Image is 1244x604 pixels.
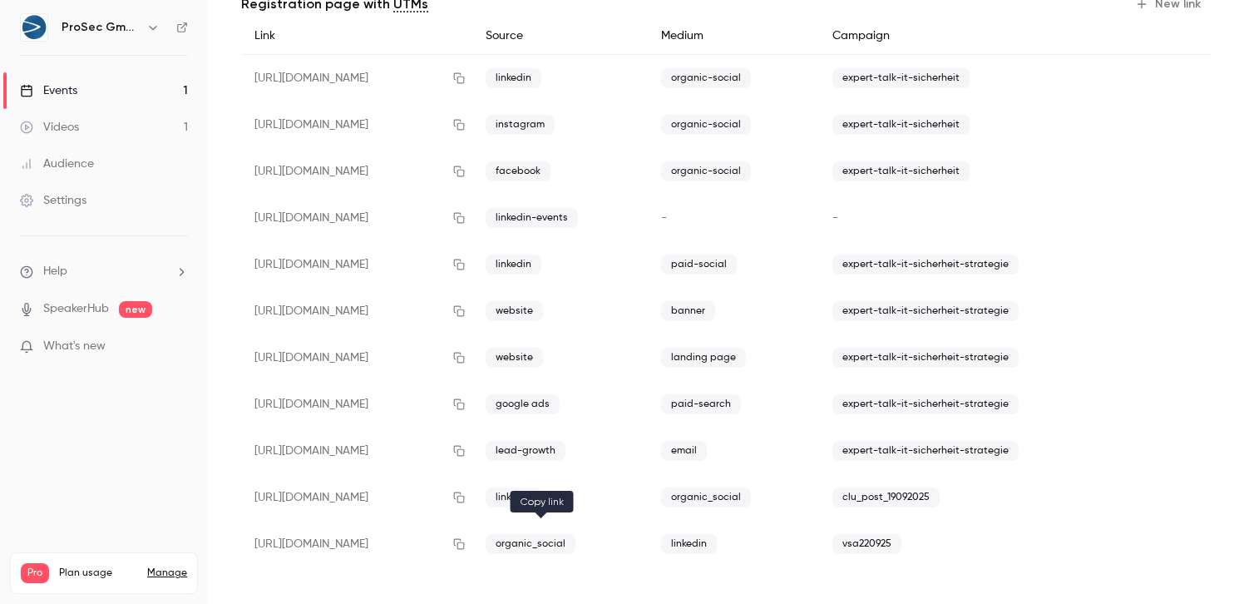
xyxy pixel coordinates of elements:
span: linkedin [486,255,541,275]
div: [URL][DOMAIN_NAME] [241,101,472,148]
div: Videos [20,119,79,136]
div: [URL][DOMAIN_NAME] [241,521,472,567]
span: website [486,301,543,321]
span: facebook [486,161,550,181]
img: ProSec GmbH [21,14,47,41]
span: instagram [486,115,555,135]
a: SpeakerHub [43,300,109,318]
span: paid-search [661,394,741,414]
span: What's new [43,338,106,355]
span: landing page [661,348,746,368]
div: Audience [20,156,94,172]
div: Source [472,17,648,55]
span: organic_social [486,534,575,554]
span: vsa220925 [832,534,901,554]
span: linkedin [486,488,541,507]
span: organic_social [661,488,751,507]
a: Manage [147,567,187,580]
span: organic-social [661,161,751,181]
span: lead-growth [486,441,565,461]
div: [URL][DOMAIN_NAME] [241,474,472,521]
div: Link [241,17,472,55]
span: paid-social [661,255,737,275]
span: clu_post_19092025 [832,488,940,507]
li: help-dropdown-opener [20,263,188,280]
div: Events [20,82,77,99]
span: - [832,212,838,224]
span: - [661,212,667,224]
iframe: Noticeable Trigger [168,339,188,354]
span: organic-social [661,68,751,88]
span: Plan usage [59,567,137,580]
div: [URL][DOMAIN_NAME] [241,381,472,428]
span: new [119,301,152,318]
span: email [661,441,707,461]
div: [URL][DOMAIN_NAME] [241,195,472,241]
span: google ads [486,394,560,414]
span: Pro [21,563,49,583]
span: banner [661,301,715,321]
span: Help [43,263,67,280]
span: expert-talk-it-sicherheit-strategie [832,441,1019,461]
div: Campaign [819,17,1133,55]
h6: ProSec GmbH [62,19,140,36]
div: [URL][DOMAIN_NAME] [241,428,472,474]
span: expert-talk-it-sicherheit [832,68,970,88]
span: linkedin [661,534,717,554]
span: website [486,348,543,368]
div: [URL][DOMAIN_NAME] [241,241,472,288]
div: Settings [20,192,86,209]
span: expert-talk-it-sicherheit [832,161,970,181]
div: [URL][DOMAIN_NAME] [241,55,472,102]
span: organic-social [661,115,751,135]
div: [URL][DOMAIN_NAME] [241,334,472,381]
div: [URL][DOMAIN_NAME] [241,288,472,334]
span: expert-talk-it-sicherheit-strategie [832,348,1019,368]
span: expert-talk-it-sicherheit-strategie [832,394,1019,414]
span: expert-talk-it-sicherheit [832,115,970,135]
div: [URL][DOMAIN_NAME] [241,148,472,195]
span: linkedin-events [486,208,578,228]
div: Medium [648,17,819,55]
span: expert-talk-it-sicherheit-strategie [832,301,1019,321]
span: expert-talk-it-sicherheit-strategie [832,255,1019,275]
span: linkedin [486,68,541,88]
